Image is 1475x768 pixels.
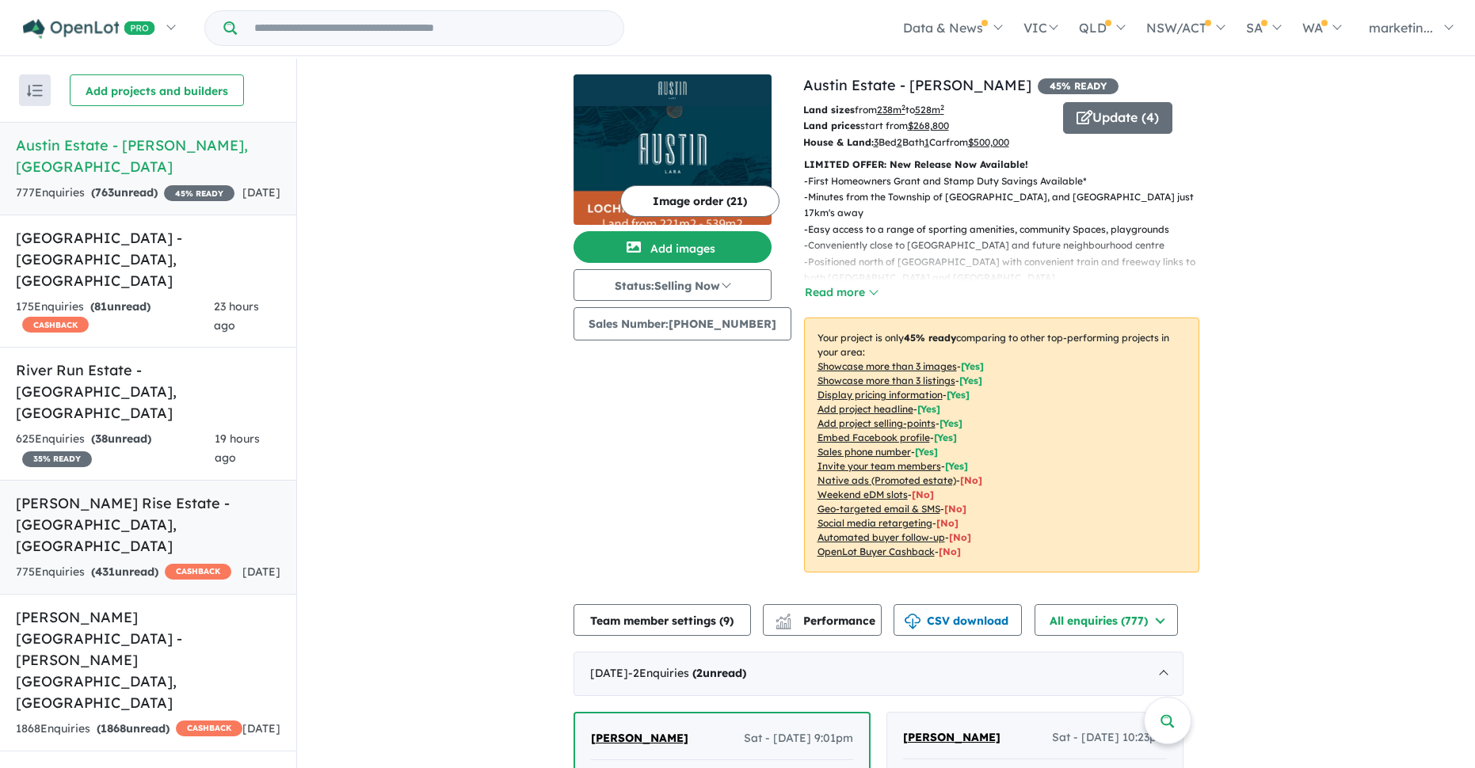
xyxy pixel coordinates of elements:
a: [PERSON_NAME] [591,729,688,748]
span: [ Yes ] [961,360,984,372]
button: Update (4) [1063,102,1172,134]
span: [ Yes ] [947,389,970,401]
button: Read more [804,283,879,302]
button: Team member settings (9) [574,604,751,636]
u: 1 [924,136,929,148]
span: Sat - [DATE] 10:23pm [1052,728,1167,747]
p: - Minutes from the Township of [GEOGRAPHIC_DATA], and [GEOGRAPHIC_DATA] just 17km's away [804,189,1212,222]
span: 763 [95,185,114,200]
u: Geo-targeted email & SMS [818,503,940,515]
span: Sat - [DATE] 9:01pm [744,729,853,748]
span: 19 hours ago [215,432,260,465]
span: [ Yes ] [917,403,940,415]
sup: 2 [901,103,905,112]
b: House & Land: [803,136,874,148]
span: [ Yes ] [945,460,968,472]
p: from [803,102,1051,118]
u: Automated buyer follow-up [818,531,945,543]
span: 9 [723,614,730,628]
span: [No] [944,503,966,515]
h5: Austin Estate - [PERSON_NAME] , [GEOGRAPHIC_DATA] [16,135,280,177]
u: Social media retargeting [818,517,932,529]
p: Bed Bath Car from [803,135,1051,150]
span: [No] [912,489,934,500]
span: 35 % READY [22,451,92,467]
p: - First Homeowners Grant and Stamp Duty Savings Available* [804,173,1212,189]
u: $ 268,800 [908,120,949,131]
a: Austin Estate - Lara LogoAustin Estate - Lara [574,74,772,225]
img: Openlot PRO Logo White [23,19,155,39]
p: - Easy access to a range of sporting amenities, community Spaces, playgrounds [804,222,1212,238]
u: Embed Facebook profile [818,432,930,443]
span: [No] [939,546,961,557]
div: 625 Enquir ies [16,430,215,468]
h5: River Run Estate - [GEOGRAPHIC_DATA] , [GEOGRAPHIC_DATA] [16,359,280,424]
img: line-chart.svg [776,614,790,622]
p: start from [803,118,1051,134]
h5: [PERSON_NAME][GEOGRAPHIC_DATA] - [PERSON_NAME][GEOGRAPHIC_DATA] , [GEOGRAPHIC_DATA] [16,606,280,713]
div: [DATE] [574,652,1183,696]
span: [PERSON_NAME] [903,730,1000,744]
u: Sales phone number [818,446,911,458]
span: 23 hours ago [214,299,259,333]
span: CASHBACK [165,564,231,580]
h5: [GEOGRAPHIC_DATA] - [GEOGRAPHIC_DATA] , [GEOGRAPHIC_DATA] [16,227,280,291]
span: 45 % READY [1038,78,1119,94]
button: CSV download [894,604,1022,636]
b: Land prices [803,120,860,131]
span: 45 % READY [164,185,234,201]
u: 238 m [877,104,905,116]
u: 3 [874,136,879,148]
strong: ( unread) [692,666,746,680]
input: Try estate name, suburb, builder or developer [240,11,620,45]
u: Add project selling-points [818,417,936,429]
img: download icon [905,614,920,629]
img: sort.svg [27,85,43,97]
u: Invite your team members [818,460,941,472]
sup: 2 [940,103,944,112]
b: Land sizes [803,104,855,116]
u: Weekend eDM slots [818,489,908,500]
div: 777 Enquir ies [16,184,234,203]
strong: ( unread) [91,565,158,579]
span: 2 [696,666,703,680]
u: 2 [897,136,902,148]
span: CASHBACK [176,720,242,736]
a: [PERSON_NAME] [903,728,1000,747]
span: 38 [95,432,108,446]
button: Add images [574,231,772,263]
p: Your project is only comparing to other top-performing projects in your area: - - - - - - - - - -... [804,317,1199,572]
button: All enquiries (777) [1035,604,1178,636]
span: Performance [778,614,875,628]
img: Austin Estate - Lara [574,106,772,225]
strong: ( unread) [91,185,158,200]
span: - 2 Enquir ies [628,666,746,680]
u: 528 m [915,104,944,116]
div: 775 Enquir ies [16,563,231,582]
p: LIMITED OFFER: New Release Now Available! [804,157,1199,173]
p: - Positioned north of [GEOGRAPHIC_DATA] with convenient train and freeway links to both [GEOGRAPH... [804,254,1212,287]
img: Austin Estate - Lara Logo [580,81,765,100]
button: Add projects and builders [70,74,244,106]
u: Native ads (Promoted estate) [818,474,956,486]
span: [No] [960,474,982,486]
b: 45 % ready [904,332,956,344]
span: [No] [949,531,971,543]
button: Performance [763,604,882,636]
u: Display pricing information [818,389,943,401]
u: $ 500,000 [968,136,1009,148]
a: Austin Estate - [PERSON_NAME] [803,76,1031,94]
span: to [905,104,944,116]
img: bar-chart.svg [776,618,791,629]
span: 1868 [101,721,126,736]
button: Sales Number:[PHONE_NUMBER] [574,307,791,340]
span: 431 [95,565,115,579]
span: [DATE] [242,565,280,579]
strong: ( unread) [90,299,151,314]
strong: ( unread) [91,432,151,446]
div: 1868 Enquir ies [16,720,242,739]
u: Add project headline [818,403,913,415]
span: marketin... [1369,20,1433,36]
u: OpenLot Buyer Cashback [818,546,935,557]
div: 175 Enquir ies [16,298,214,336]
